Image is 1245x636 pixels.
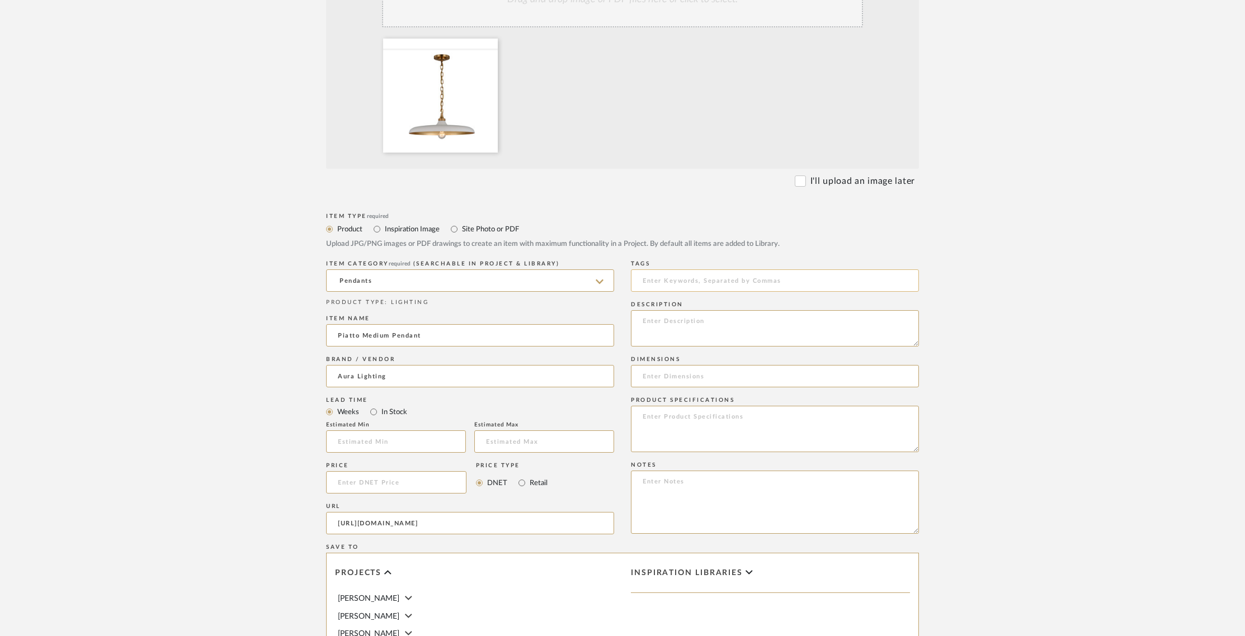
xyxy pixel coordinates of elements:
[326,298,614,307] div: PRODUCT TYPE
[529,477,548,489] label: Retail
[474,421,614,428] div: Estimated Max
[486,477,507,489] label: DNET
[326,462,466,469] div: Price
[367,213,389,219] span: required
[476,462,548,469] div: Price Type
[326,365,614,387] input: Unknown
[413,261,560,267] span: (Searchable in Project & Library)
[631,568,743,578] span: Inspiration libraries
[326,213,919,220] div: Item Type
[326,430,466,453] input: Estimated Min
[326,324,614,347] input: Enter Name
[474,430,614,453] input: Estimated Max
[338,595,399,602] span: [PERSON_NAME]
[326,544,919,550] div: Save To
[326,315,614,322] div: Item name
[326,512,614,534] input: Enter URL
[631,301,919,308] div: Description
[389,261,411,267] span: required
[326,239,919,250] div: Upload JPG/PNG images or PDF drawings to create an item with maximum functionality in a Project. ...
[631,356,919,363] div: Dimensions
[476,471,548,493] mat-radio-group: Select price type
[326,503,614,510] div: URL
[326,260,614,267] div: ITEM CATEGORY
[338,613,399,620] span: [PERSON_NAME]
[631,365,919,387] input: Enter Dimensions
[631,269,919,292] input: Enter Keywords, Separated by Commas
[631,260,919,267] div: Tags
[631,397,919,404] div: Product Specifications
[326,397,614,404] div: Lead Time
[326,356,614,363] div: Brand / Vendor
[385,300,428,305] span: : LIGHTING
[461,223,519,235] label: Site Photo or PDF
[631,462,919,468] div: Notes
[336,406,359,418] label: Weeks
[384,223,440,235] label: Inspiration Image
[336,223,362,235] label: Product
[380,406,407,418] label: In Stock
[326,421,466,428] div: Estimated Min
[810,174,915,188] label: I'll upload an image later
[326,405,614,419] mat-radio-group: Select item type
[326,222,919,236] mat-radio-group: Select item type
[326,269,614,292] input: Type a category to search and select
[335,568,381,578] span: Projects
[326,471,466,493] input: Enter DNET Price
